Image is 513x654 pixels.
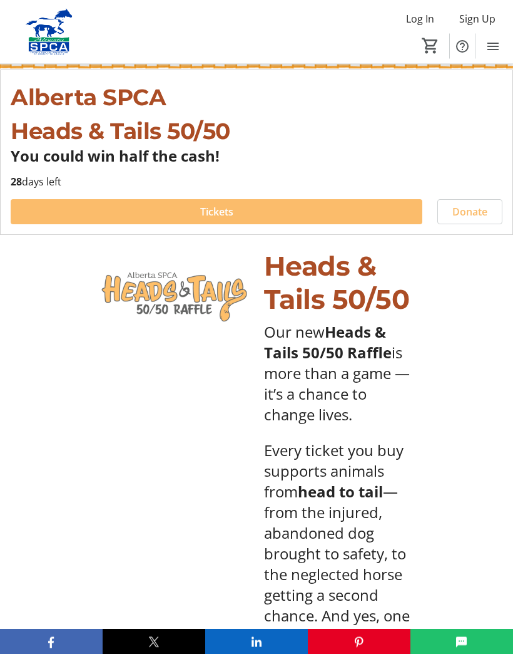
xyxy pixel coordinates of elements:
[264,322,392,363] strong: Heads & Tails 50/50 Raffle
[264,251,410,316] span: Heads & Tails 50/50
[450,34,475,59] button: Help
[406,11,434,26] span: Log In
[396,9,444,29] button: Log In
[410,629,513,654] button: SMS
[449,9,505,29] button: Sign Up
[11,148,502,165] p: You could win half the cash!
[480,34,505,59] button: Menu
[459,11,495,26] span: Sign Up
[437,200,502,225] button: Donate
[264,343,410,425] span: is more than a game — it’s a chance to change lives.
[308,629,410,654] button: Pinterest
[200,205,233,220] span: Tickets
[264,440,404,502] span: Every ticket you buy supports animals from
[11,175,502,190] p: days left
[11,200,422,225] button: Tickets
[11,118,230,145] span: Heads & Tails 50/50
[419,34,442,57] button: Cart
[298,482,383,502] strong: head to tail
[103,629,205,654] button: X
[11,84,166,112] span: Alberta SPCA
[93,251,249,338] img: undefined
[11,175,22,189] span: 28
[205,629,308,654] button: LinkedIn
[264,322,325,343] span: Our new
[8,9,91,56] img: Alberta SPCA's Logo
[452,205,487,220] span: Donate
